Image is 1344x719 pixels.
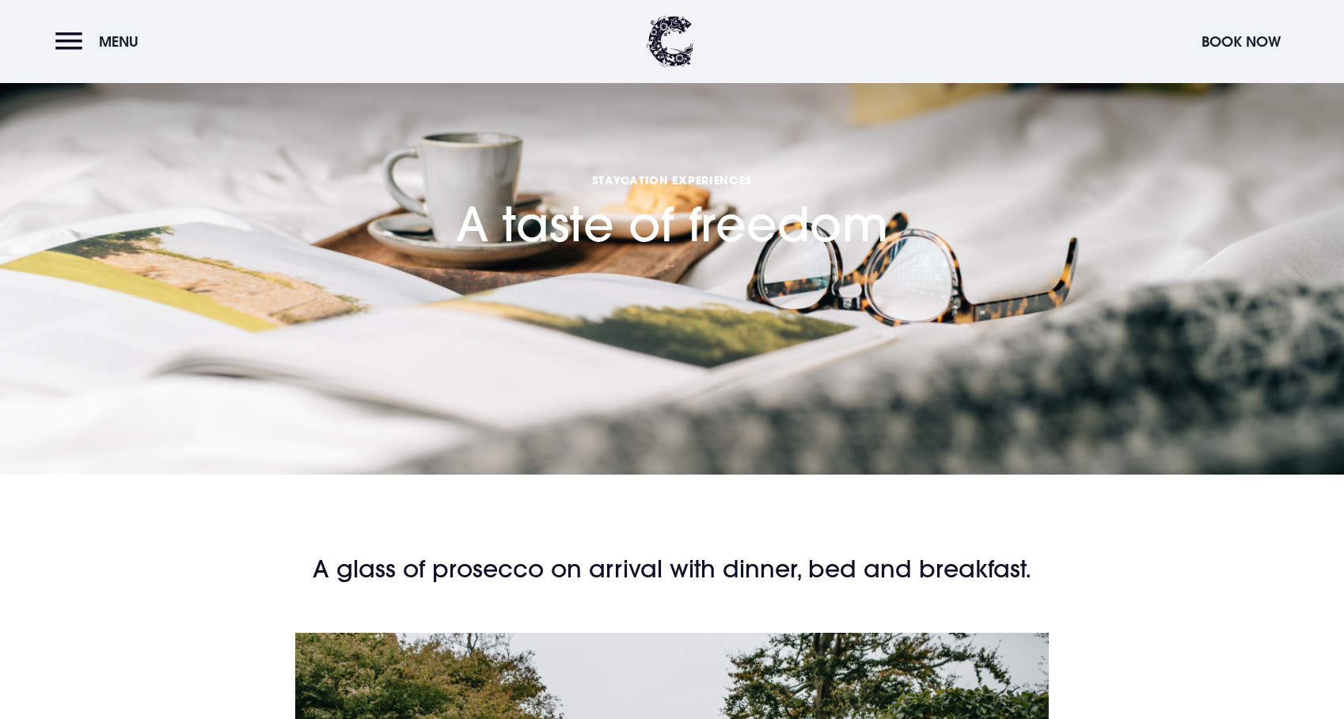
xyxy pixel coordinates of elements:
[456,84,888,252] h1: A taste of freedom
[99,32,139,51] span: Menu
[295,554,1049,585] h2: A glass of prosecco on arrival with dinner, bed and breakfast.
[55,25,146,59] button: Menu
[456,172,888,187] span: Staycation Experiences
[647,16,694,67] img: Clandeboye Lodge
[1194,25,1289,59] button: Book Now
